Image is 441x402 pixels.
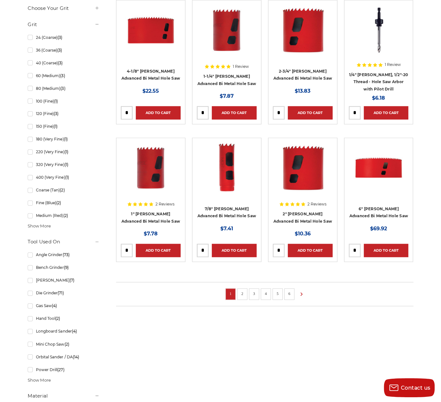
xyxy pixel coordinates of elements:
[136,244,181,257] a: Add to Cart
[28,70,100,81] a: 60 (Medium)
[64,162,68,167] span: (1)
[212,106,257,119] a: Add to Cart
[273,142,333,202] a: 2" Morse Advanced Bi Metal Hole Saw
[28,83,100,94] a: 80 (Medium)
[28,133,100,145] a: 180 (Very Fine)
[349,5,409,65] a: MA24 - 1/4" Hex Shank Hole Saw Arbor with Pilot Drill
[28,351,100,362] a: Orbital Sander / DA
[227,290,234,297] a: 1
[197,5,257,65] a: 1-1/4" Morse Advanced Bi Metal Hole Saw
[28,172,100,183] a: 400 (Very Fine)
[384,378,435,397] button: Contact us
[64,137,67,141] span: (1)
[144,231,158,237] span: $7.78
[401,385,431,391] span: Contact us
[307,202,327,206] span: 2 Reviews
[28,223,51,229] span: Show More
[65,175,69,180] span: (1)
[64,149,68,154] span: (1)
[349,142,409,202] a: 6" Morse Advanced Bi Metal Hole Saw
[295,231,311,237] span: $10.36
[288,244,333,257] a: Add to Cart
[125,142,176,193] img: 1" Morse Advanced Bi Metal Hole Saw
[277,142,328,193] img: 2" Morse Advanced Bi Metal Hole Saw
[28,300,100,311] a: Gas Saw
[28,32,100,43] a: 24 (Coarse)
[197,74,256,86] a: 1-1/4" [PERSON_NAME] Advanced Bi Metal Hole Saw
[364,244,409,257] a: Add to Cart
[385,63,401,67] span: 1 Review
[353,142,404,193] img: 6" Morse Advanced Bi Metal Hole Saw
[220,226,233,232] span: $7.41
[54,111,59,116] span: (3)
[28,377,51,383] span: Show More
[239,290,245,297] a: 2
[295,88,310,94] span: $13.83
[220,93,234,99] span: $7.87
[58,35,62,40] span: (3)
[28,184,100,196] a: Coarse (Tan)
[274,290,281,297] a: 5
[28,146,100,157] a: 220 (Very Fine)
[28,364,100,375] a: Power Drill
[28,338,100,349] a: Mini Chop Saw
[28,392,100,399] h5: Material
[28,21,100,28] h5: Grit
[142,88,159,94] span: $22.55
[288,106,333,119] a: Add to Cart
[57,367,64,372] span: (27)
[121,5,181,65] a: 4-1/8" Morse Advanced Bi Metal Hole Saw
[60,86,65,91] span: (3)
[28,287,100,298] a: Die Grinder
[286,290,293,297] a: 6
[28,45,100,56] a: 36 (Coarse)
[58,61,63,65] span: (3)
[28,4,100,12] h5: Choose Your Grit
[54,124,58,129] span: (1)
[54,99,58,104] span: (1)
[349,72,408,91] a: 1/4" [PERSON_NAME], 1/2"-20 Thread - Hole Saw Arbor with Pilot Drill
[60,188,65,192] span: (2)
[273,212,332,224] a: 2" [PERSON_NAME] Advanced Bi Metal Hole Saw
[197,206,256,219] a: 7/8" [PERSON_NAME] Advanced Bi Metal Hole Saw
[28,57,100,68] a: 40 (Coarse)
[69,278,74,283] span: (7)
[28,210,100,221] a: Medium (Red)
[212,244,257,257] a: Add to Cart
[28,108,100,119] a: 120 (Fine)
[121,69,180,81] a: 4-1/8" [PERSON_NAME] Advanced Bi Metal Hole Saw
[273,69,332,81] a: 2-3/4" [PERSON_NAME] Advanced Bi Metal Hole Saw
[62,252,69,257] span: (73)
[364,106,409,119] a: Add to Cart
[28,197,100,208] a: Fine (Blue)
[201,142,252,193] img: 7/8" Morse Advanced Bi Metal Hole Saw
[58,291,64,295] span: (71)
[155,202,175,206] span: 2 Reviews
[277,5,328,56] img: 2-3/4" Morse Advanced Bi Metal Hole Saw
[28,313,100,324] a: Hand Tool
[197,142,257,202] a: 7/8" Morse Advanced Bi Metal Hole Saw
[28,275,100,286] a: [PERSON_NAME]
[125,5,176,56] img: 4-1/8" Morse Advanced Bi Metal Hole Saw
[121,142,181,202] a: 1" Morse Advanced Bi Metal Hole Saw
[60,73,65,78] span: (3)
[28,96,100,107] a: 100 (Fine)
[64,341,69,346] span: (2)
[57,48,62,53] span: (3)
[349,206,408,219] a: 6" [PERSON_NAME] Advanced Bi Metal Hole Saw
[55,316,60,321] span: (2)
[273,5,333,65] a: 2-3/4" Morse Advanced Bi Metal Hole Saw
[28,262,100,273] a: Bench Grinder
[251,290,257,297] a: 3
[56,200,61,205] span: (2)
[353,5,404,56] img: MA24 - 1/4" Hex Shank Hole Saw Arbor with Pilot Drill
[72,329,77,334] span: (4)
[63,213,68,218] span: (2)
[52,303,57,308] span: (4)
[28,249,100,260] a: Angle Grinder
[121,212,180,224] a: 1" [PERSON_NAME] Advanced Bi Metal Hole Saw
[28,238,100,246] h5: Tool Used On
[370,226,387,232] span: $69.92
[263,290,269,297] a: 4
[136,106,181,119] a: Add to Cart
